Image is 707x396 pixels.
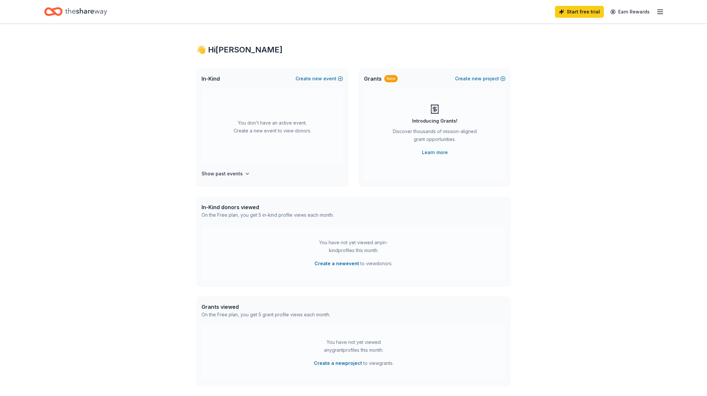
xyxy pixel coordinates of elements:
a: Learn more [422,148,448,156]
div: New [384,75,398,82]
span: new [472,75,482,83]
div: Introducing Grants! [412,117,457,125]
button: Create a newevent [315,260,359,267]
div: On the Free plan, you get 5 grant profile views each month. [201,311,330,319]
a: Start free trial [555,6,604,18]
span: Grants [364,75,382,83]
button: Createnewevent [296,75,343,83]
div: On the Free plan, you get 5 in-kind profile views each month. [201,211,334,219]
div: 👋 Hi [PERSON_NAME] [196,45,511,55]
span: new [312,75,322,83]
div: You don't have an active event. Create a new event to view donors. [201,89,343,165]
div: In-Kind donors viewed [201,203,334,211]
div: Grants viewed [201,303,330,311]
div: Discover thousands of mission-aligned grant opportunities. [390,128,479,146]
span: In-Kind [201,75,220,83]
button: Create a newproject [314,359,362,367]
div: You have not yet viewed any in-kind profiles this month. [313,239,394,254]
h4: Show past events [201,170,243,178]
span: to view grants . [314,359,393,367]
span: to view donors . [315,260,392,267]
button: Show past events [201,170,250,178]
div: You have not yet viewed any grant profiles this month. [313,338,394,354]
button: Createnewproject [455,75,506,83]
a: Earn Rewards [606,6,654,18]
a: Home [44,4,107,19]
